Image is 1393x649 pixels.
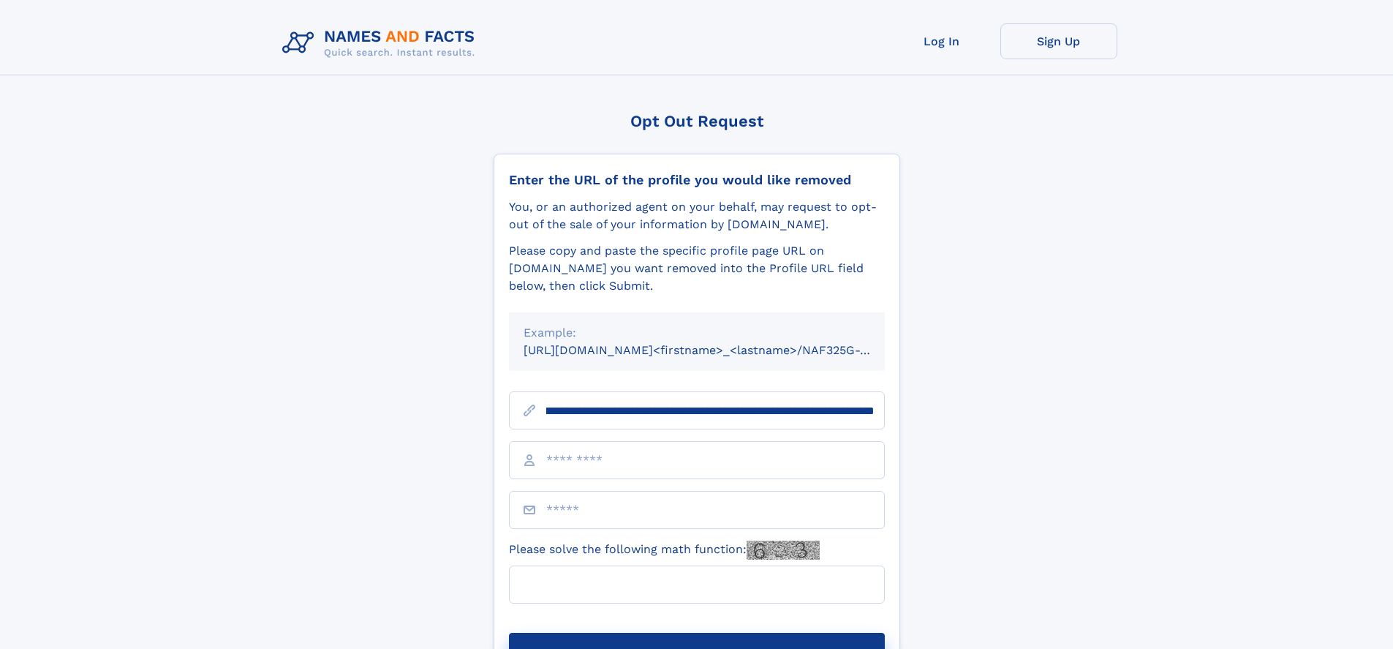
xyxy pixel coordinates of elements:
[276,23,487,63] img: Logo Names and Facts
[524,343,913,357] small: [URL][DOMAIN_NAME]<firstname>_<lastname>/NAF325G-xxxxxxxx
[524,324,870,342] div: Example:
[509,198,885,233] div: You, or an authorized agent on your behalf, may request to opt-out of the sale of your informatio...
[883,23,1000,59] a: Log In
[509,172,885,188] div: Enter the URL of the profile you would like removed
[509,541,820,560] label: Please solve the following math function:
[509,242,885,295] div: Please copy and paste the specific profile page URL on [DOMAIN_NAME] you want removed into the Pr...
[1000,23,1117,59] a: Sign Up
[494,112,900,130] div: Opt Out Request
